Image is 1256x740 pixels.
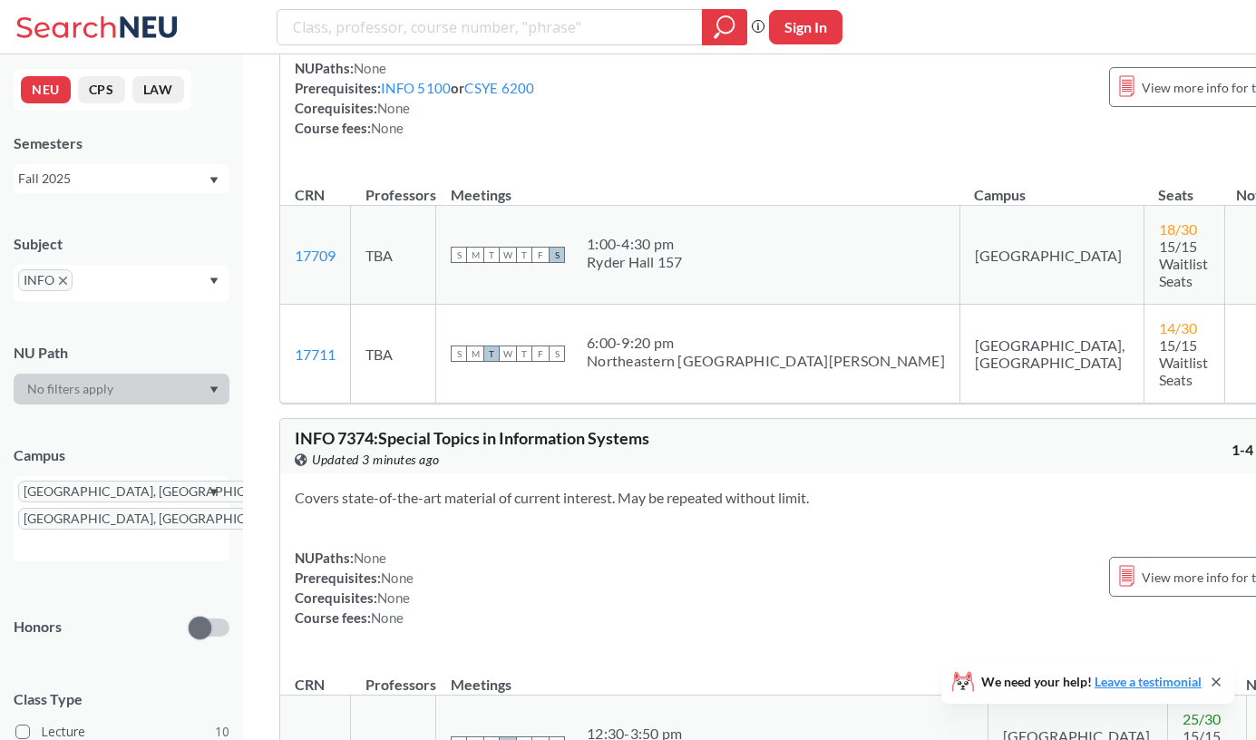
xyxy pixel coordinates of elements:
span: We need your help! [981,676,1202,688]
svg: Dropdown arrow [209,277,219,285]
div: INFOX to remove pillDropdown arrow [14,265,229,302]
th: Seats [1144,167,1225,206]
th: Professors [351,657,436,696]
input: Class, professor, course number, "phrase" [291,12,689,43]
button: CPS [78,76,125,103]
span: T [483,247,500,263]
button: LAW [132,76,184,103]
div: 1:00 - 4:30 pm [587,235,683,253]
span: S [549,247,565,263]
div: Dropdown arrow [14,374,229,404]
th: Professors [351,167,436,206]
td: TBA [351,206,436,305]
div: NUPaths: Prerequisites: or Corequisites: Course fees: [295,58,535,138]
span: None [371,120,404,136]
span: None [354,550,386,566]
th: Campus [988,657,1167,696]
div: Northeastern [GEOGRAPHIC_DATA][PERSON_NAME] [587,352,945,370]
div: Ryder Hall 157 [587,253,683,271]
th: Meetings [436,167,960,206]
div: Campus [14,445,229,465]
span: S [549,346,565,362]
span: Updated 3 minutes ago [312,450,440,470]
span: 18 / 30 [1159,220,1197,238]
a: Leave a testimonial [1095,674,1202,689]
svg: X to remove pill [59,277,67,285]
div: Semesters [14,133,229,153]
span: None [354,60,386,76]
button: Sign In [769,10,842,44]
td: [GEOGRAPHIC_DATA] [959,206,1144,305]
span: S [451,346,467,362]
svg: Dropdown arrow [209,177,219,184]
span: 15/15 Waitlist Seats [1159,238,1208,289]
div: [GEOGRAPHIC_DATA], [GEOGRAPHIC_DATA]X to remove pill[GEOGRAPHIC_DATA], [GEOGRAPHIC_DATA]X to remo... [14,476,229,561]
span: W [500,346,516,362]
span: [GEOGRAPHIC_DATA], [GEOGRAPHIC_DATA]X to remove pill [18,481,307,502]
span: 14 / 30 [1159,319,1197,336]
span: None [377,589,410,606]
span: W [500,247,516,263]
div: CRN [295,185,325,205]
div: Fall 2025 [18,169,208,189]
span: 25 / 30 [1183,710,1221,727]
div: NUPaths: Prerequisites: Corequisites: Course fees: [295,548,414,628]
span: Class Type [14,689,229,709]
th: Meetings [436,657,988,696]
svg: Dropdown arrow [209,489,219,496]
svg: Dropdown arrow [209,386,219,394]
a: INFO 5100 [381,80,451,96]
div: Fall 2025Dropdown arrow [14,164,229,193]
div: CRN [295,675,325,695]
a: CSYE 6200 [464,80,534,96]
td: [GEOGRAPHIC_DATA], [GEOGRAPHIC_DATA] [959,305,1144,404]
p: Honors [14,617,62,638]
button: NEU [21,76,71,103]
span: INFO 7374 : Special Topics in Information Systems [295,428,649,448]
span: F [532,346,549,362]
span: [GEOGRAPHIC_DATA], [GEOGRAPHIC_DATA]X to remove pill [18,508,307,530]
div: 6:00 - 9:20 pm [587,334,945,352]
span: S [451,247,467,263]
span: INFOX to remove pill [18,269,73,291]
span: None [371,609,404,626]
span: None [381,570,414,586]
div: magnifying glass [702,9,747,45]
svg: magnifying glass [714,15,735,40]
div: Subject [14,234,229,254]
th: Seats [1167,657,1246,696]
span: M [467,346,483,362]
span: T [516,247,532,263]
div: NU Path [14,343,229,363]
span: None [377,100,410,116]
a: 17711 [295,346,336,363]
th: Campus [959,167,1144,206]
td: TBA [351,305,436,404]
span: F [532,247,549,263]
span: 15/15 Waitlist Seats [1159,336,1208,388]
span: M [467,247,483,263]
span: T [516,346,532,362]
a: 17709 [295,247,336,264]
span: T [483,346,500,362]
